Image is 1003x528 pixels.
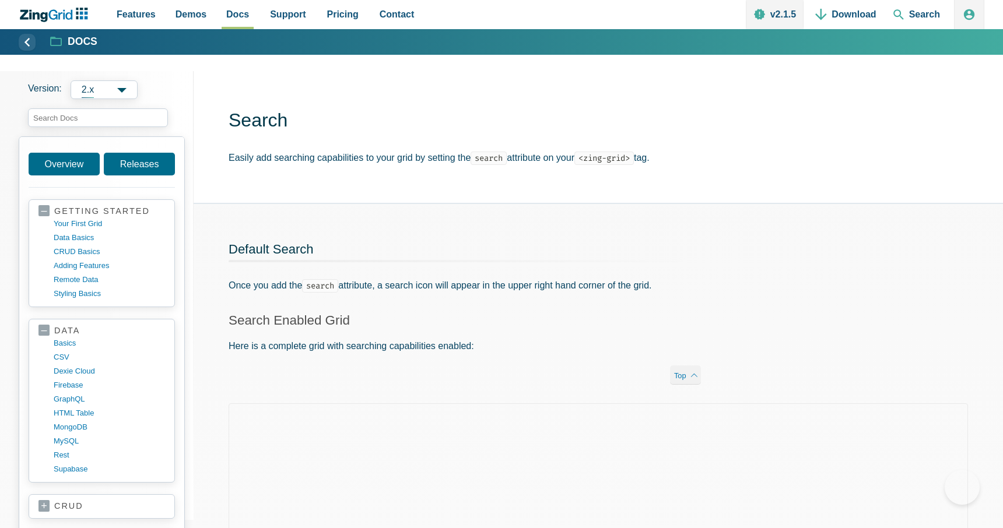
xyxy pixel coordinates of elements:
[54,273,165,287] a: remote data
[176,6,206,22] span: Demos
[28,80,184,99] label: Versions
[54,245,165,259] a: CRUD basics
[270,6,306,22] span: Support
[229,277,701,293] p: Once you add the attribute, a search icon will appear in the upper right hand corner of the grid.
[54,434,165,448] a: MySQL
[54,406,165,420] a: HTML table
[54,448,165,462] a: rest
[229,150,984,166] p: Easily add searching capabilities to your grid by setting the attribute on your tag.
[54,392,165,406] a: GraphQL
[28,80,62,99] span: Version:
[29,153,100,175] a: Overview
[54,364,165,378] a: dexie cloud
[51,35,97,49] a: Docs
[104,153,175,175] a: Releases
[302,279,338,293] code: search
[54,462,165,476] a: supabase
[38,501,165,512] a: crud
[229,313,350,328] a: Search Enabled Grid
[574,152,634,165] code: <zing-grid>
[54,336,165,350] a: basics
[54,287,165,301] a: styling basics
[380,6,415,22] span: Contact
[229,338,701,354] p: Here is a complete grid with searching capabilities enabled:
[54,259,165,273] a: adding features
[945,470,980,505] iframe: Help Scout Beacon - Open
[54,378,165,392] a: firebase
[117,6,156,22] span: Features
[38,206,165,217] a: getting started
[19,8,94,22] a: ZingChart Logo. Click to return to the homepage
[54,350,165,364] a: CSV
[38,325,165,336] a: data
[471,152,507,165] code: search
[226,6,249,22] span: Docs
[54,217,165,231] a: your first grid
[68,37,97,47] strong: Docs
[54,231,165,245] a: data basics
[229,108,984,135] h1: Search
[229,242,314,256] a: Default Search
[327,6,359,22] span: Pricing
[28,108,168,127] input: search input
[54,420,165,434] a: MongoDB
